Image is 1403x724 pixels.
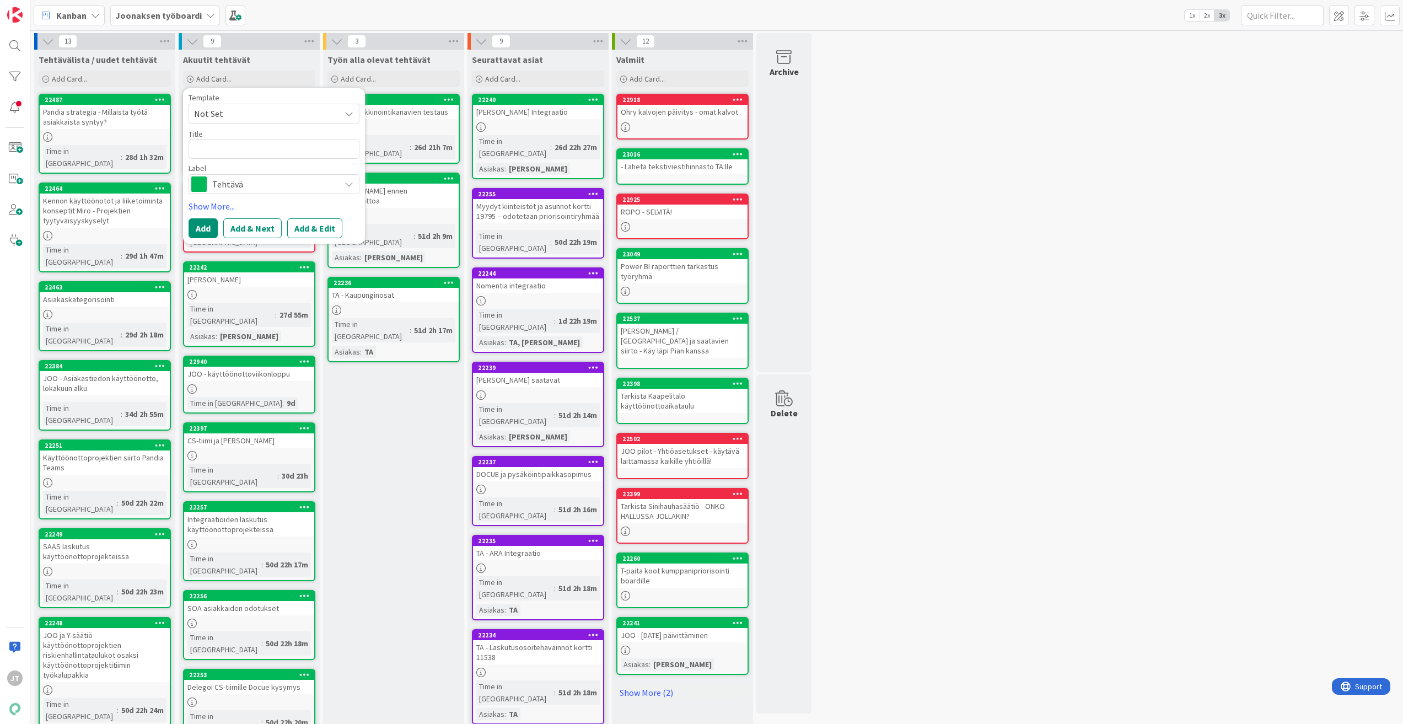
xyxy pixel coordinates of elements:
[415,230,455,242] div: 51d 2h 9m
[39,54,157,65] span: Tehtävälista / uudet tehtävät
[622,619,748,627] div: 22241
[277,309,311,321] div: 27d 55m
[554,687,556,699] span: :
[184,357,314,367] div: 22940
[40,282,170,307] div: 22463Asiakaskategorisointi
[56,9,87,22] span: Kanban
[40,441,170,475] div: 22251Käyttöönottoprojektien siirto Pandia Teams
[40,539,170,564] div: SAAS laskutus käyttöönottoprojekteissa
[43,323,121,347] div: Time in [GEOGRAPHIC_DATA]
[275,309,277,321] span: :
[52,74,87,84] span: Add Card...
[556,315,600,327] div: 1d 22h 19m
[478,190,603,198] div: 22255
[223,218,282,238] button: Add & Next
[473,189,603,223] div: 22255Myydyt kiinteistöt ja asunnot kortti 19795 – odotetaan priorisointiryhmää
[473,95,603,119] div: 22240[PERSON_NAME] Integraatio
[329,95,459,105] div: 22383
[617,95,748,105] div: 22918
[636,35,655,48] span: 12
[39,528,171,608] a: 22249SAAS laskutus käyttöönottoprojekteissaTime in [GEOGRAPHIC_DATA]:50d 22h 23m
[617,434,748,444] div: 22502
[43,244,121,268] div: Time in [GEOGRAPHIC_DATA]
[556,582,600,594] div: 51d 2h 18m
[617,314,748,324] div: 22537
[478,96,603,104] div: 22240
[189,592,314,600] div: 22256
[472,54,543,65] span: Seurattavat asiat
[122,250,166,262] div: 29d 1h 47m
[473,363,603,373] div: 22239
[332,135,410,159] div: Time in [GEOGRAPHIC_DATA]
[617,195,748,205] div: 22925
[39,360,171,431] a: 22384JOO - Asiakastiedon käyttöönotto, lokakuun alkuTime in [GEOGRAPHIC_DATA]:34d 2h 55m
[473,536,603,560] div: 22235TA - ARA Integraatio
[617,444,748,468] div: JOO pilot - Yhtiöasetukset - käytävä laittamassa kaikille yhtiöillä!
[187,553,261,577] div: Time in [GEOGRAPHIC_DATA]
[616,54,644,65] span: Valmiit
[284,397,298,409] div: 9d
[616,94,749,140] a: 22918Ohry kalvojen päivitys - omat kalvot
[556,503,600,516] div: 51d 2h 16m
[329,278,459,302] div: 22236TA - Kaupunginosat
[360,251,362,264] span: :
[630,74,665,84] span: Add Card...
[40,618,170,682] div: 22248JOO ja Y-säätiö käyttöönottoprojektien riskienhallintataulukot osaksi käyttöönottoprojektiti...
[622,96,748,104] div: 22918
[263,637,311,650] div: 50d 22h 18m
[616,617,749,675] a: 22241JOO - [DATE] päivittäminenAsiakas:[PERSON_NAME]
[45,442,170,449] div: 22251
[473,630,603,640] div: 22234
[329,288,459,302] div: TA - Kaupunginosat
[410,324,411,336] span: :
[506,708,520,720] div: TA
[184,670,314,694] div: 22253Delegoi CS-tiimille Docue kysymys
[334,175,459,183] div: 22243
[504,708,506,720] span: :
[327,173,460,268] a: 22243[PERSON_NAME] ennen käyttöönottoaTime in [GEOGRAPHIC_DATA]:51d 2h 9mAsiakas:[PERSON_NAME]
[332,318,410,342] div: Time in [GEOGRAPHIC_DATA]
[189,264,314,271] div: 22242
[282,397,284,409] span: :
[347,35,366,48] span: 3
[472,188,604,259] a: 22255Myydyt kiinteistöt ja asunnot kortti 19795 – odotetaan priorisointiryhmääTime in [GEOGRAPHIC...
[554,409,556,421] span: :
[119,586,166,598] div: 50d 22h 23m
[329,174,459,208] div: 22243[PERSON_NAME] ennen käyttöönottoa
[411,324,455,336] div: 51d 2h 17m
[261,559,263,571] span: :
[622,490,748,498] div: 22399
[203,35,222,48] span: 9
[189,358,314,366] div: 22940
[504,336,506,348] span: :
[622,315,748,323] div: 22537
[58,35,77,48] span: 13
[119,704,166,716] div: 50d 22h 24m
[411,141,455,153] div: 26d 21h 7m
[189,671,314,679] div: 22253
[554,503,556,516] span: :
[40,371,170,395] div: JOO - Asiakastiedon käyttöönotto, lokakuun alku
[121,329,122,341] span: :
[476,576,554,600] div: Time in [GEOGRAPHIC_DATA]
[40,441,170,451] div: 22251
[622,151,748,158] div: 23016
[476,230,550,254] div: Time in [GEOGRAPHIC_DATA]
[616,553,749,608] a: 22260T-paita koot kumppanipriorisointi boardille
[473,95,603,105] div: 22240
[40,618,170,628] div: 22248
[622,380,748,388] div: 22398
[187,330,216,342] div: Asiakas
[472,456,604,526] a: 22237DOCUE ja pysäköintipaikkasopimusTime in [GEOGRAPHIC_DATA]:51d 2h 16m
[40,184,170,194] div: 22464
[212,176,335,192] span: Tehtävä
[1241,6,1324,25] input: Quick Filter...
[473,536,603,546] div: 22235
[117,497,119,509] span: :
[473,278,603,293] div: Nomentia integraatio
[122,408,166,420] div: 34d 2h 55m
[184,262,314,287] div: 22242[PERSON_NAME]
[504,604,506,616] span: :
[261,637,263,650] span: :
[617,205,748,219] div: ROPO - SELVITÄ!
